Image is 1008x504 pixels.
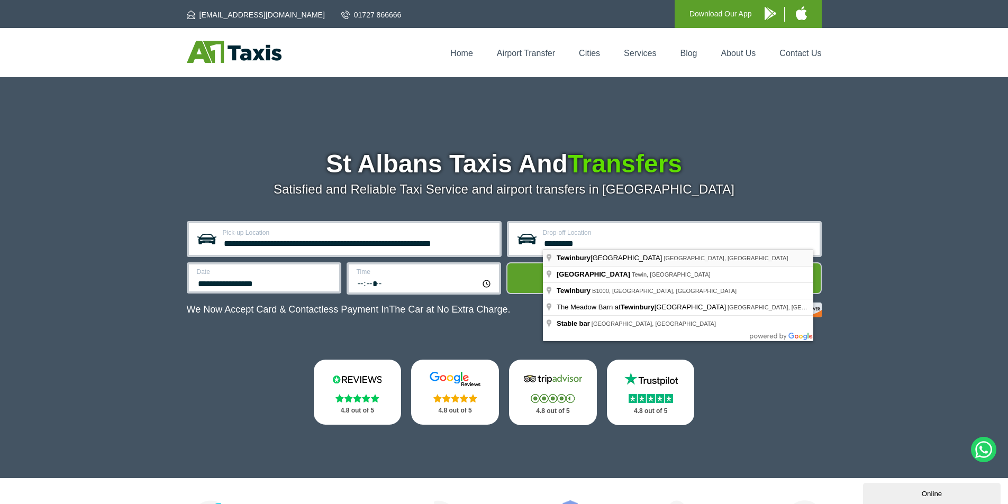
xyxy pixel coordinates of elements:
label: Drop-off Location [543,230,813,236]
span: B1000, [GEOGRAPHIC_DATA], [GEOGRAPHIC_DATA] [592,288,737,294]
img: Tripadvisor [521,371,585,387]
p: Download Our App [689,7,752,21]
span: [GEOGRAPHIC_DATA], [GEOGRAPHIC_DATA] [664,255,788,261]
p: We Now Accept Card & Contactless Payment In [187,304,511,315]
span: The Car at No Extra Charge. [389,304,510,315]
img: A1 Taxis Android App [765,7,776,20]
a: 01727 866666 [341,10,402,20]
span: [GEOGRAPHIC_DATA] [557,270,630,278]
img: Reviews.io [325,371,389,387]
a: Services [624,49,656,58]
label: Time [357,269,493,275]
span: The Meadow Barn at [GEOGRAPHIC_DATA] [557,303,728,311]
span: Tewin, [GEOGRAPHIC_DATA] [632,271,711,278]
label: Pick-up Location [223,230,493,236]
span: [GEOGRAPHIC_DATA], [GEOGRAPHIC_DATA] [592,320,716,327]
img: A1 Taxis iPhone App [796,6,807,20]
p: 4.8 out of 5 [325,404,390,417]
a: Trustpilot Stars 4.8 out of 5 [607,360,695,425]
img: Stars [433,394,477,402]
a: Contact Us [779,49,821,58]
img: Google [423,371,487,387]
span: Transfers [568,150,682,178]
span: Stable bar [557,319,590,327]
p: 4.8 out of 5 [423,404,487,417]
label: Date [197,269,333,275]
a: Airport Transfer [497,49,555,58]
span: Tewinbury [557,254,591,262]
a: Reviews.io Stars 4.8 out of 5 [314,360,402,425]
a: Cities [579,49,600,58]
h1: St Albans Taxis And [187,151,822,177]
a: Blog [680,49,697,58]
span: Tewinbury [621,303,655,311]
a: Home [450,49,473,58]
iframe: chat widget [863,481,1003,504]
a: [EMAIL_ADDRESS][DOMAIN_NAME] [187,10,325,20]
a: Tripadvisor Stars 4.8 out of 5 [509,360,597,425]
span: [GEOGRAPHIC_DATA], [GEOGRAPHIC_DATA] [728,304,852,310]
p: Satisfied and Reliable Taxi Service and airport transfers in [GEOGRAPHIC_DATA] [187,182,822,197]
p: 4.8 out of 5 [619,405,683,418]
p: 4.8 out of 5 [521,405,585,418]
a: About Us [721,49,756,58]
button: Get Quote [506,262,822,294]
img: Trustpilot [619,371,683,387]
img: Stars [629,394,673,403]
img: Stars [335,394,379,402]
img: Stars [531,394,575,403]
span: [GEOGRAPHIC_DATA] [557,254,664,262]
img: A1 Taxis St Albans LTD [187,41,281,63]
a: Google Stars 4.8 out of 5 [411,360,499,425]
span: Tewinbury [557,287,591,295]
